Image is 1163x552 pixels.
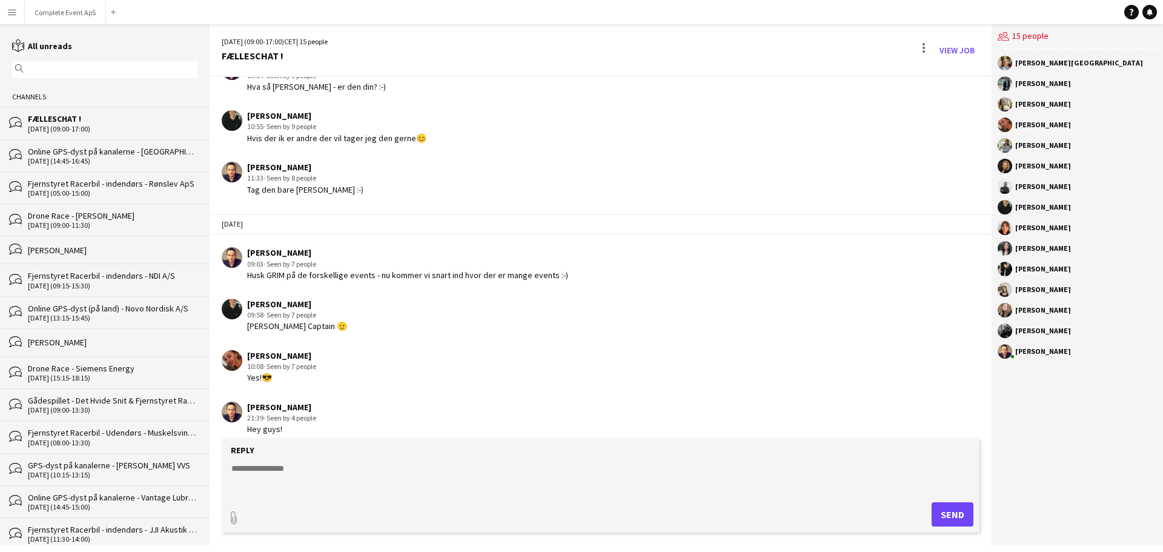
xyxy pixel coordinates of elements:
div: 10:55 [247,121,426,132]
div: GPS-dyst på kanalerne - [PERSON_NAME] VVS [28,460,197,471]
div: [PERSON_NAME] [247,162,363,173]
div: Online GPS-dyst på kanalerne - [GEOGRAPHIC_DATA] [28,146,197,157]
span: CET [284,37,296,46]
span: · Seen by 7 people [263,259,316,268]
label: Reply [231,445,254,456]
span: · Seen by 4 people [263,413,316,422]
span: · Seen by 9 people [263,71,316,80]
div: [PERSON_NAME] [1015,307,1071,314]
div: Drone Race - [PERSON_NAME] [28,210,197,221]
div: [DATE] (05:00-15:00) [28,189,197,198]
div: [DATE] (15:15-18:15) [28,374,197,382]
div: [PERSON_NAME] [1015,121,1071,128]
div: [DATE] (14:45-15:00) [28,503,197,511]
button: Send [932,502,973,527]
div: [PERSON_NAME] [28,337,197,348]
div: [PERSON_NAME] [247,299,347,310]
div: [DATE] (11:30-14:00) [28,535,197,544]
div: [PERSON_NAME] [1015,224,1071,231]
div: [PERSON_NAME] [247,110,426,121]
div: [PERSON_NAME] [28,245,197,256]
div: 11:33 [247,173,363,184]
div: [PERSON_NAME] [247,402,532,413]
div: Yes!😎 [247,372,316,383]
div: 09:58 [247,310,347,321]
span: · Seen by 7 people [263,310,316,319]
div: [PERSON_NAME] [247,350,316,361]
div: [DATE] (13:15-15:45) [28,314,197,322]
span: · Seen by 7 people [263,362,316,371]
div: [PERSON_NAME][GEOGRAPHIC_DATA] [1015,59,1143,67]
div: Fjernstyret Racerbil - indendørs - JJI Akustik & Inventar A/S - [28,524,197,535]
span: · Seen by 9 people [263,122,316,131]
div: 10:08 [247,361,316,372]
div: [PERSON_NAME] [1015,245,1071,252]
div: [DATE] (08:00-13:30) [28,439,197,447]
div: [PERSON_NAME] [1015,80,1071,87]
div: [PERSON_NAME] [1015,348,1071,355]
div: Fjernstyret Racerbil - indendørs - Rønslev ApS [28,178,197,189]
div: 21:39 [247,413,532,424]
button: Complete Event ApS [25,1,106,24]
div: [PERSON_NAME] [1015,162,1071,170]
div: Fjernstyret Racerbil - indendørs - NDI A/S [28,270,197,281]
div: Hva så [PERSON_NAME] - er den din? :-) [247,81,386,92]
div: Husk GRIM på de forskellige events - nu kommer vi snart ind hvor der er mange events :-) [247,270,568,281]
div: [PERSON_NAME] [1015,101,1071,108]
div: [PERSON_NAME] [247,247,568,258]
a: View Job [935,41,979,60]
div: 15 people [998,24,1157,50]
span: · Seen by 8 people [263,173,316,182]
div: Tag den bare [PERSON_NAME] :-) [247,184,363,195]
div: [DATE] (14:45-16:45) [28,157,197,165]
div: [PERSON_NAME] Captain 🫡 [247,321,347,331]
div: Online GPS-dyst (på land) - Novo Nordisk A/S [28,303,197,314]
div: 09:03 [247,259,568,270]
div: Fjernstyret Racerbil - Udendørs - Muskelsvindfonden [28,427,197,438]
div: Drone Race - Siemens Energy [28,363,197,374]
div: [DATE] (09:00-17:00) | 15 people [222,36,328,47]
div: [PERSON_NAME] [1015,204,1071,211]
div: FÆLLESCHAT ! [28,113,197,124]
div: [DATE] [210,214,992,234]
div: [PERSON_NAME] [1015,142,1071,149]
div: [DATE] (09:15-15:30) [28,282,197,290]
div: Online GPS-dyst på kanalerne - Vantage Lubricants ApS [28,492,197,503]
div: Hvis der ik er andre der vil tager jeg den gerne😊 [247,133,426,144]
div: [DATE] (10:15-13:15) [28,471,197,479]
div: [PERSON_NAME] [1015,327,1071,334]
div: Hey guys! [DATE][PERSON_NAME] skal jeg lige have jer til at nappe nogle Online GPS tak :-) [247,424,532,457]
div: [PERSON_NAME] [1015,265,1071,273]
div: [DATE] (09:00-17:00) [28,125,197,133]
div: [DATE] (09:00-11:30) [28,221,197,230]
div: FÆLLESCHAT ! [222,50,328,61]
div: [PERSON_NAME] [1015,183,1071,190]
div: Gådespillet - Det Hvide Snit & Fjernstyret Racerbil - indendørs - [PERSON_NAME] [28,395,197,406]
a: All unreads [12,41,72,52]
div: [DATE] (09:00-13:30) [28,406,197,414]
div: [PERSON_NAME] [1015,286,1071,293]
